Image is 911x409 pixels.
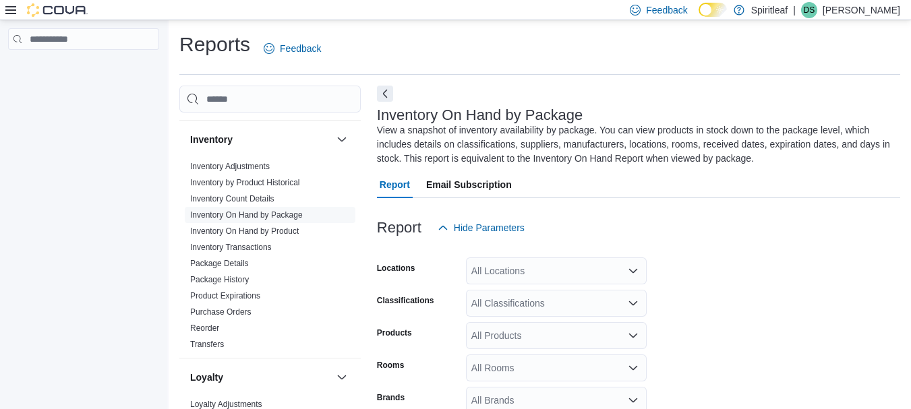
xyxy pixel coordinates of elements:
[190,133,233,146] h3: Inventory
[8,53,159,85] nav: Complex example
[190,323,219,333] a: Reorder
[190,307,252,317] span: Purchase Orders
[628,363,639,373] button: Open list of options
[377,360,405,371] label: Rooms
[804,2,815,18] span: DS
[280,42,321,55] span: Feedback
[628,265,639,276] button: Open list of options
[334,369,350,385] button: Loyalty
[377,123,893,166] div: View a snapshot of inventory availability by package. You can view products in stock down to the ...
[699,17,699,18] span: Dark Mode
[628,330,639,341] button: Open list of options
[190,340,224,349] a: Transfers
[190,371,331,384] button: Loyalty
[258,35,326,62] a: Feedback
[190,242,272,253] span: Inventory Transactions
[190,371,223,384] h3: Loyalty
[377,220,421,236] h3: Report
[823,2,900,18] p: [PERSON_NAME]
[190,323,219,334] span: Reorder
[27,3,88,17] img: Cova
[190,193,274,204] span: Inventory Count Details
[377,327,412,338] label: Products
[190,162,270,171] a: Inventory Adjustments
[190,339,224,350] span: Transfers
[377,107,583,123] h3: Inventory On Hand by Package
[377,263,415,274] label: Locations
[432,214,530,241] button: Hide Parameters
[190,291,260,301] a: Product Expirations
[190,400,262,409] a: Loyalty Adjustments
[190,259,249,268] a: Package Details
[628,395,639,406] button: Open list of options
[179,158,361,358] div: Inventory
[190,178,300,187] a: Inventory by Product Historical
[190,274,249,285] span: Package History
[190,307,252,317] a: Purchase Orders
[793,2,796,18] p: |
[699,3,727,17] input: Dark Mode
[380,171,410,198] span: Report
[190,177,300,188] span: Inventory by Product Historical
[190,226,299,237] span: Inventory On Hand by Product
[190,210,303,220] a: Inventory On Hand by Package
[334,131,350,148] button: Inventory
[646,3,687,17] span: Feedback
[801,2,817,18] div: Danielle S
[179,31,250,58] h1: Reports
[377,392,405,403] label: Brands
[190,243,272,252] a: Inventory Transactions
[190,194,274,203] a: Inventory Count Details
[377,86,393,102] button: Next
[190,161,270,172] span: Inventory Adjustments
[628,298,639,309] button: Open list of options
[751,2,788,18] p: Spiritleaf
[454,221,525,234] span: Hide Parameters
[190,133,331,146] button: Inventory
[426,171,512,198] span: Email Subscription
[190,226,299,236] a: Inventory On Hand by Product
[190,275,249,284] a: Package History
[377,295,434,306] label: Classifications
[190,258,249,269] span: Package Details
